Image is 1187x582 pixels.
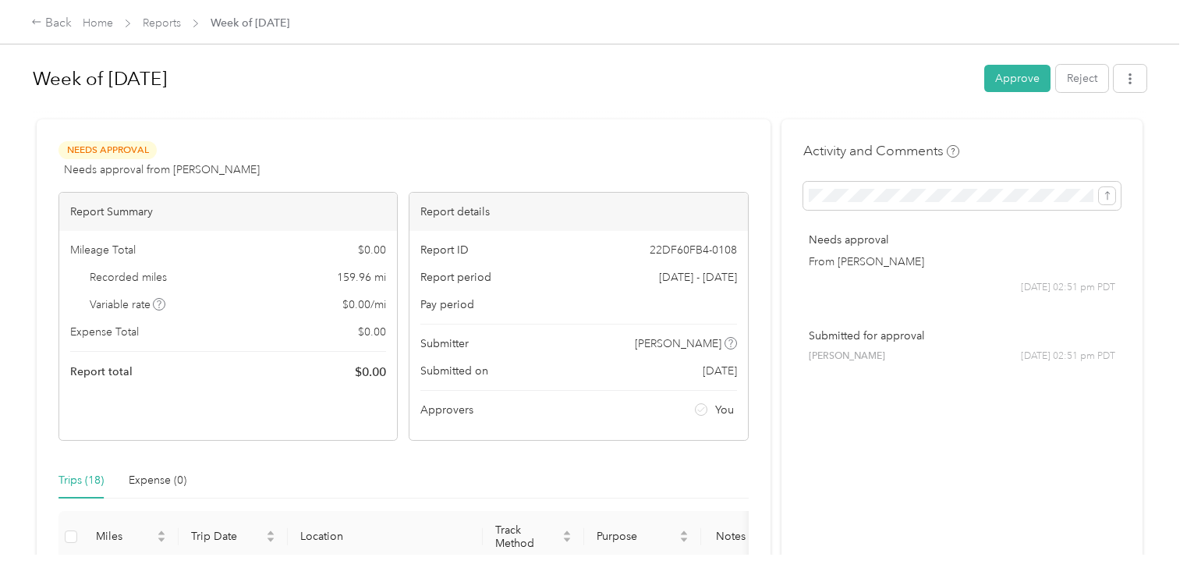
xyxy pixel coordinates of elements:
span: caret-up [562,528,572,538]
span: You [715,402,734,418]
span: $ 0.00 / mi [342,296,386,313]
th: Notes [701,511,760,563]
div: Trips (18) [58,472,104,489]
th: Location [288,511,483,563]
span: 22DF60FB4-0108 [650,242,737,258]
span: Recorded miles [90,269,167,286]
span: caret-down [266,535,275,545]
th: Trip Date [179,511,288,563]
span: [PERSON_NAME] [635,335,721,352]
p: Submitted for approval [809,328,1115,344]
span: caret-up [679,528,689,538]
span: Submitted on [420,363,488,379]
span: [PERSON_NAME] [809,350,885,364]
iframe: Everlance-gr Chat Button Frame [1100,495,1187,582]
span: Report ID [420,242,469,258]
span: caret-up [266,528,275,538]
span: 159.96 mi [337,269,386,286]
span: $ 0.00 [358,242,386,258]
span: Mileage Total [70,242,136,258]
span: $ 0.00 [355,363,386,381]
span: Expense Total [70,324,139,340]
span: Approvers [420,402,473,418]
th: Miles [83,511,179,563]
th: Purpose [584,511,701,563]
div: Back [31,14,72,33]
span: Needs approval from [PERSON_NAME] [64,161,260,178]
span: Report total [70,364,133,380]
div: Report details [409,193,747,231]
a: Home [83,16,113,30]
p: From [PERSON_NAME] [809,254,1115,270]
span: Track Method [495,523,559,550]
span: Variable rate [90,296,166,313]
span: Purpose [597,530,676,543]
span: [DATE] - [DATE] [659,269,737,286]
h4: Activity and Comments [803,141,959,161]
a: Reports [143,16,181,30]
span: Pay period [420,296,474,313]
span: caret-down [157,535,166,545]
span: Week of [DATE] [211,15,289,31]
span: [DATE] 02:51 pm PDT [1021,350,1115,364]
span: [DATE] 02:51 pm PDT [1021,281,1115,295]
span: Submitter [420,335,469,352]
span: Trip Date [191,530,263,543]
span: caret-up [157,528,166,538]
button: Reject [1056,65,1108,92]
span: [DATE] [703,363,737,379]
h1: Week of September 22 2025 [33,60,973,98]
div: Expense (0) [129,472,186,489]
span: $ 0.00 [358,324,386,340]
span: caret-down [679,535,689,545]
span: caret-down [562,535,572,545]
button: Approve [984,65,1051,92]
span: Needs Approval [58,141,157,159]
p: Needs approval [809,232,1115,248]
div: Report Summary [59,193,397,231]
span: Miles [96,530,154,543]
span: Report period [420,269,491,286]
th: Track Method [483,511,584,563]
